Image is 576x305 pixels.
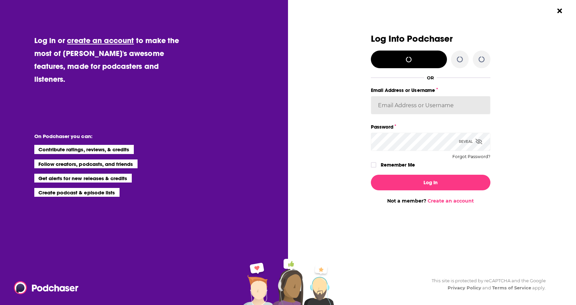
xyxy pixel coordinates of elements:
[381,160,415,169] label: Remember Me
[492,285,531,290] a: Terms of Service
[14,281,74,294] a: Podchaser - Follow, Share and Rate Podcasts
[553,4,566,17] button: Close Button
[371,34,490,44] h3: Log Into Podchaser
[371,175,490,190] button: Log In
[371,86,490,95] label: Email Address or Username
[371,122,490,131] label: Password
[34,174,132,183] li: Get alerts for new releases & credits
[426,277,546,291] div: This site is protected by reCAPTCHA and the Google and apply.
[448,285,482,290] a: Privacy Policy
[34,159,138,168] li: Follow creators, podcasts, and friends
[14,281,79,294] img: Podchaser - Follow, Share and Rate Podcasts
[34,188,120,197] li: Create podcast & episode lists
[428,198,474,204] a: Create an account
[67,36,134,45] a: create an account
[459,133,482,151] div: Reveal
[371,96,490,114] input: Email Address or Username
[371,198,490,204] div: Not a member?
[452,154,490,159] button: Forgot Password?
[34,145,134,154] li: Contribute ratings, reviews, & credits
[34,133,170,139] li: On Podchaser you can:
[427,75,434,80] div: OR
